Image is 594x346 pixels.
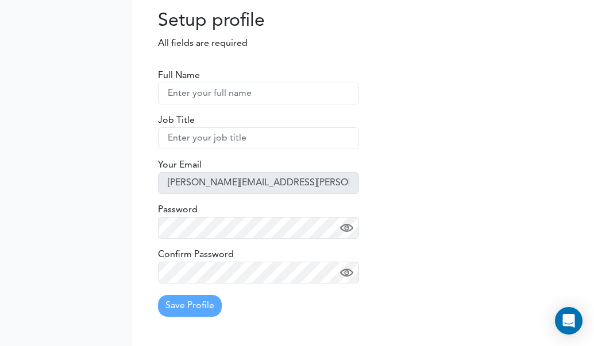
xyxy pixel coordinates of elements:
[158,127,359,149] input: Enter your job title
[158,114,195,127] label: Job Title
[555,307,583,335] div: Open Intercom Messenger
[141,10,277,32] h2: Setup profile
[158,69,200,83] label: Full Name
[141,37,277,50] p: All fields are required
[340,221,353,235] img: eye.png
[158,158,202,172] label: Your Email
[158,172,359,194] input: Enter your email address
[158,83,359,104] input: Enter your full name
[158,248,234,262] label: Confirm Password
[158,295,222,317] button: Save Profile
[158,203,198,217] label: Password
[340,266,353,279] img: eye.png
